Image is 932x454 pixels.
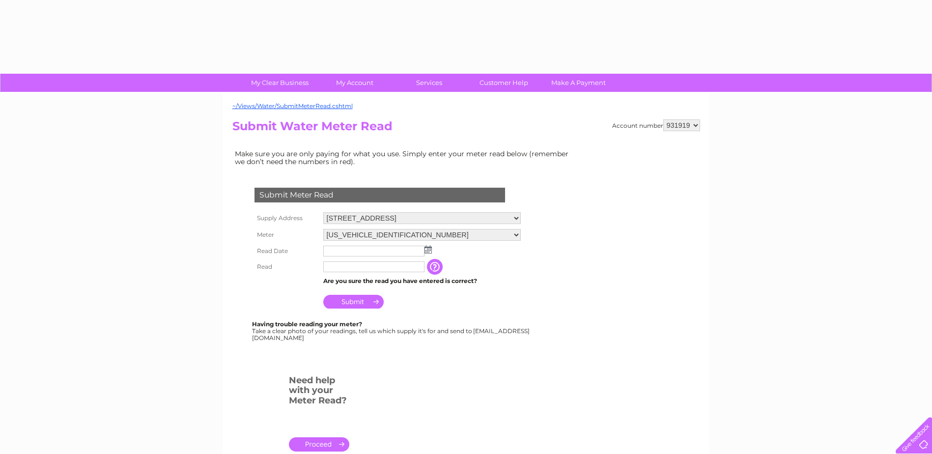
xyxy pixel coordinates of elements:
div: Account number [612,119,700,131]
a: My Clear Business [239,74,320,92]
a: ~/Views/Water/SubmitMeterRead.cshtml [232,102,353,110]
input: Information [427,259,445,275]
h3: Need help with your Meter Read? [289,373,349,411]
a: Make A Payment [538,74,619,92]
th: Supply Address [252,210,321,227]
a: My Account [314,74,395,92]
img: ... [424,246,432,254]
a: Customer Help [463,74,544,92]
td: Make sure you are only paying for what you use. Simply enter your meter read below (remember we d... [232,147,576,168]
a: . [289,437,349,452]
a: Services [389,74,470,92]
input: Submit [323,295,384,309]
th: Meter [252,227,321,243]
div: Submit Meter Read [254,188,505,202]
td: Are you sure the read you have entered is correct? [321,275,523,287]
th: Read Date [252,243,321,259]
h2: Submit Water Meter Read [232,119,700,138]
th: Read [252,259,321,275]
div: Take a clear photo of your readings, tell us which supply it's for and send to [EMAIL_ADDRESS][DO... [252,321,531,341]
b: Having trouble reading your meter? [252,320,362,328]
